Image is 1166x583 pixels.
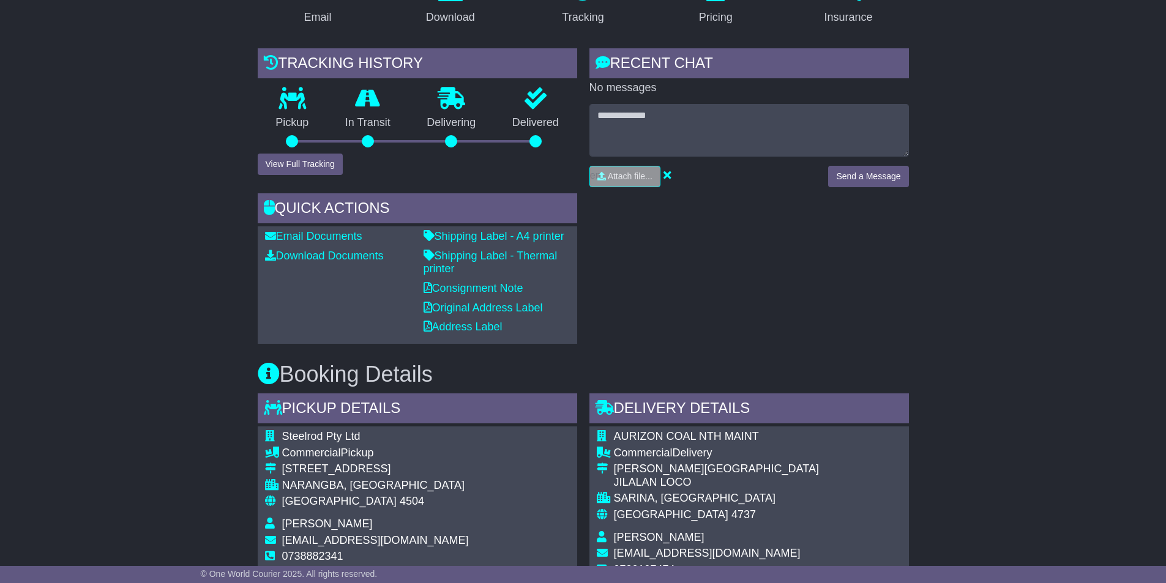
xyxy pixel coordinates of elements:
span: [EMAIL_ADDRESS][DOMAIN_NAME] [282,534,469,546]
div: Tracking history [258,48,577,81]
div: SARINA, [GEOGRAPHIC_DATA] [614,492,819,505]
span: [GEOGRAPHIC_DATA] [614,508,728,521]
span: [EMAIL_ADDRESS][DOMAIN_NAME] [614,547,801,559]
span: [PERSON_NAME] [614,531,704,543]
span: 4504 [400,495,424,507]
span: 0730197474 [614,563,675,576]
span: [GEOGRAPHIC_DATA] [282,495,397,507]
div: Quick Actions [258,193,577,226]
div: Pickup [282,447,469,460]
a: Download Documents [265,250,384,262]
div: Delivery [614,447,819,460]
span: 0738882341 [282,550,343,562]
span: Commercial [282,447,341,459]
a: Consignment Note [424,282,523,294]
span: Steelrod Pty Ltd [282,430,361,442]
a: Email Documents [265,230,362,242]
span: 4737 [731,508,756,521]
a: Original Address Label [424,302,543,314]
a: Shipping Label - A4 printer [424,230,564,242]
div: NARANGBA, [GEOGRAPHIC_DATA] [282,479,469,492]
div: Tracking [562,9,604,26]
p: Pickup [258,116,327,130]
div: Pickup Details [258,393,577,426]
div: Email [304,9,331,26]
span: Commercial [614,447,673,459]
span: AURIZON COAL NTH MAINT [614,430,759,442]
p: In Transit [327,116,409,130]
button: Send a Message [828,166,908,187]
p: Delivering [409,116,495,130]
p: No messages [589,81,909,95]
p: Delivered [494,116,577,130]
a: Shipping Label - Thermal printer [424,250,558,275]
div: [PERSON_NAME][GEOGRAPHIC_DATA] [614,462,819,476]
a: Address Label [424,321,503,333]
span: © One World Courier 2025. All rights reserved. [201,569,378,579]
h3: Booking Details [258,362,909,387]
div: RECENT CHAT [589,48,909,81]
div: Pricing [699,9,733,26]
div: [STREET_ADDRESS] [282,462,469,476]
div: JILALAN LOCO [614,476,819,489]
div: Download [426,9,475,26]
div: Delivery Details [589,393,909,426]
button: View Full Tracking [258,154,343,175]
span: [PERSON_NAME] [282,518,373,530]
div: Insurance [824,9,873,26]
